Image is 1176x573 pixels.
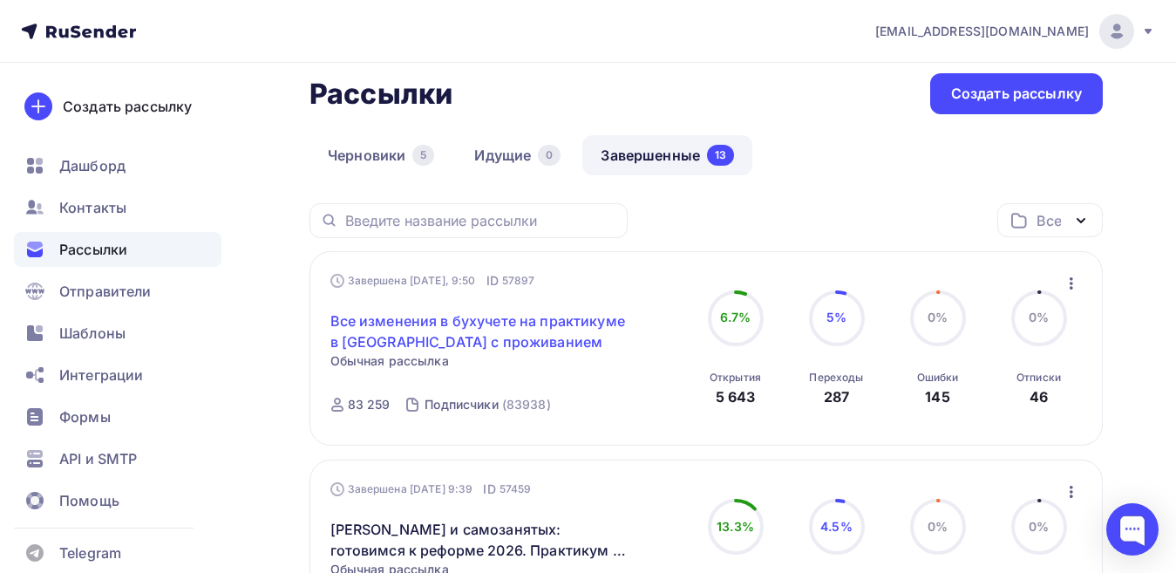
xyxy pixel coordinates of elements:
[59,490,119,511] span: Помощь
[1037,210,1061,231] div: Все
[875,23,1089,40] span: [EMAIL_ADDRESS][DOMAIN_NAME]
[1029,519,1049,534] span: 0%
[423,391,552,419] a: Подписчики (83938)
[1030,386,1048,407] div: 46
[951,84,1082,104] div: Создать рассылку
[809,371,863,385] div: Переходы
[486,272,499,290] span: ID
[425,396,498,413] div: Подписчики
[330,352,449,370] span: Обычная рассылка
[59,406,111,427] span: Формы
[717,519,754,534] span: 13.3%
[59,365,143,385] span: Интеграции
[1016,371,1061,385] div: Отписки
[59,281,152,302] span: Отправители
[59,155,126,176] span: Дашборд
[59,542,121,563] span: Telegram
[14,399,221,434] a: Формы
[330,519,629,561] a: [PERSON_NAME] и самозанятых: готовимся к реформе 2026. Практикум в [GEOGRAPHIC_DATA]
[59,323,126,344] span: Шаблоны
[345,211,617,230] input: Введите название рассылки
[14,316,221,351] a: Шаблоны
[14,274,221,309] a: Отправители
[63,96,192,117] div: Создать рассылку
[710,371,761,385] div: Открытия
[14,190,221,225] a: Контакты
[500,481,532,498] span: 57459
[826,310,846,324] span: 5%
[582,135,752,175] a: Завершенные13
[59,197,126,218] span: Контакты
[502,396,551,413] div: (83938)
[456,135,579,175] a: Идущие0
[412,145,434,166] div: 5
[330,272,535,290] div: Завершена [DATE], 9:50
[330,481,532,498] div: Завершена [DATE] 9:39
[928,310,948,324] span: 0%
[330,310,629,352] a: Все изменения в бухучете на практикуме в [GEOGRAPHIC_DATA] с проживанием
[14,148,221,183] a: Дашборд
[824,386,849,407] div: 287
[309,77,452,112] h2: Рассылки
[707,145,734,166] div: 13
[483,481,495,498] span: ID
[14,232,221,267] a: Рассылки
[820,519,853,534] span: 4.5%
[59,239,127,260] span: Рассылки
[997,203,1103,237] button: Все
[925,386,949,407] div: 145
[1029,310,1049,324] span: 0%
[716,386,756,407] div: 5 643
[538,145,561,166] div: 0
[502,272,535,290] span: 57897
[348,396,391,413] div: 83 259
[928,519,948,534] span: 0%
[875,14,1155,49] a: [EMAIL_ADDRESS][DOMAIN_NAME]
[59,448,137,469] span: API и SMTP
[720,310,751,324] span: 6.7%
[309,135,452,175] a: Черновики5
[917,371,959,385] div: Ошибки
